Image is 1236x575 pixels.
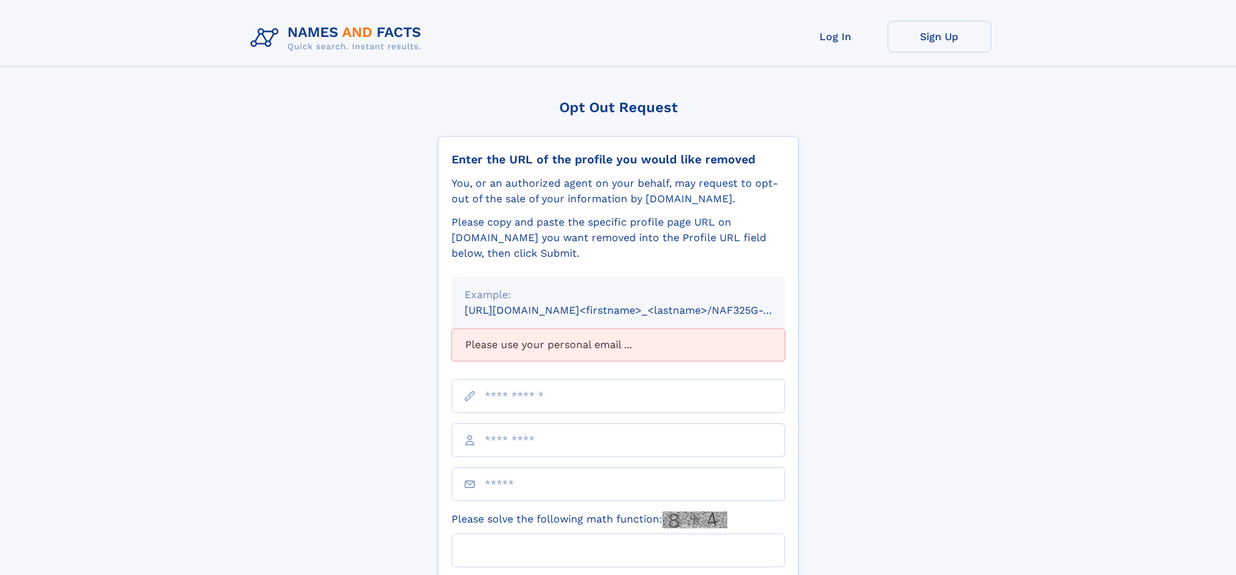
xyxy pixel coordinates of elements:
img: Logo Names and Facts [245,21,432,56]
a: Sign Up [888,21,991,53]
small: [URL][DOMAIN_NAME]<firstname>_<lastname>/NAF325G-xxxxxxxx [465,304,810,316]
div: Opt Out Request [438,99,799,115]
div: Please use your personal email ... [452,329,785,361]
div: You, or an authorized agent on your behalf, may request to opt-out of the sale of your informatio... [452,176,785,207]
a: Log In [784,21,888,53]
div: Please copy and paste the specific profile page URL on [DOMAIN_NAME] you want removed into the Pr... [452,215,785,261]
div: Example: [465,287,772,303]
div: Enter the URL of the profile you would like removed [452,152,785,167]
label: Please solve the following math function: [452,511,727,528]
